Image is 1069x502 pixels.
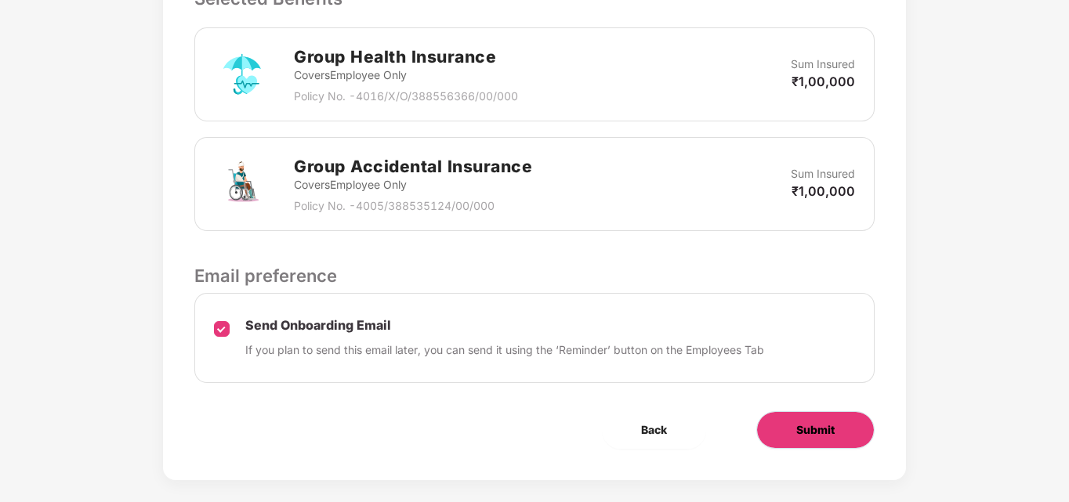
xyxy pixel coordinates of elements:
p: Email preference [194,262,874,289]
p: Policy No. - 4016/X/O/388556366/00/000 [294,88,518,105]
p: Send Onboarding Email [245,317,764,334]
img: svg+xml;base64,PHN2ZyB4bWxucz0iaHR0cDovL3d3dy53My5vcmcvMjAwMC9zdmciIHdpZHRoPSI3MiIgaGVpZ2h0PSI3Mi... [214,46,270,103]
p: Covers Employee Only [294,67,518,84]
p: If you plan to send this email later, you can send it using the ‘Reminder’ button on the Employee... [245,341,764,359]
p: ₹1,00,000 [792,182,855,200]
button: Submit [756,411,875,449]
span: Submit [796,421,835,439]
span: Back [641,421,667,439]
p: ₹1,00,000 [792,73,855,90]
h2: Group Health Insurance [294,44,518,70]
img: svg+xml;base64,PHN2ZyB4bWxucz0iaHR0cDovL3d3dy53My5vcmcvMjAwMC9zdmciIHdpZHRoPSI3MiIgaGVpZ2h0PSI3Mi... [214,156,270,212]
button: Back [602,411,706,449]
p: Covers Employee Only [294,176,532,193]
p: Policy No. - 4005/388535124/00/000 [294,197,532,215]
p: Sum Insured [791,165,855,182]
p: Sum Insured [791,56,855,73]
h2: Group Accidental Insurance [294,153,532,179]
